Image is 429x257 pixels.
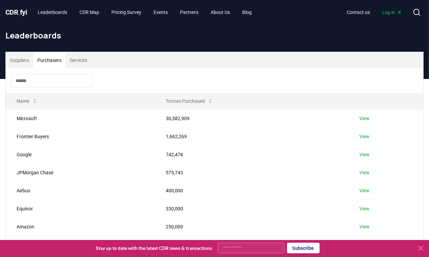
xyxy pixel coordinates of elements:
[155,109,349,127] td: 30,582,909
[5,7,27,17] a: CDR.fyi
[360,133,370,140] a: View
[360,187,370,194] a: View
[74,6,105,18] a: CDR Map
[360,205,370,212] a: View
[18,8,20,16] span: .
[6,163,155,181] td: JPMorgan Chase
[5,30,424,41] h1: Leaderboards
[155,199,349,218] td: 330,000
[155,127,349,145] td: 1,662,269
[6,218,155,236] td: Amazon
[155,145,349,163] td: 742,476
[155,163,349,181] td: 575,743
[6,199,155,218] td: Equinor
[106,6,147,18] a: Pricing Survey
[160,94,218,108] button: Tonnes Purchased
[360,169,370,176] a: View
[6,109,155,127] td: Microsoft
[377,6,407,18] a: Log in
[33,52,66,68] button: Purchasers
[341,6,407,18] nav: Main
[175,6,204,18] a: Partners
[360,223,370,230] a: View
[382,9,402,16] span: Log in
[33,6,73,18] a: Leaderboards
[5,8,27,16] span: CDR fyi
[360,115,370,122] a: View
[237,6,257,18] a: Blog
[205,6,236,18] a: About Us
[6,52,33,68] button: Suppliers
[66,52,91,68] button: Services
[11,94,43,108] button: Name
[148,6,174,18] a: Events
[155,181,349,199] td: 400,000
[6,127,155,145] td: Frontier Buyers
[33,6,257,18] nav: Main
[155,236,349,254] td: 212,000
[155,218,349,236] td: 250,000
[6,236,155,254] td: NextGen CDR
[6,181,155,199] td: Airbus
[341,6,375,18] a: Contact us
[360,151,370,158] a: View
[6,145,155,163] td: Google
